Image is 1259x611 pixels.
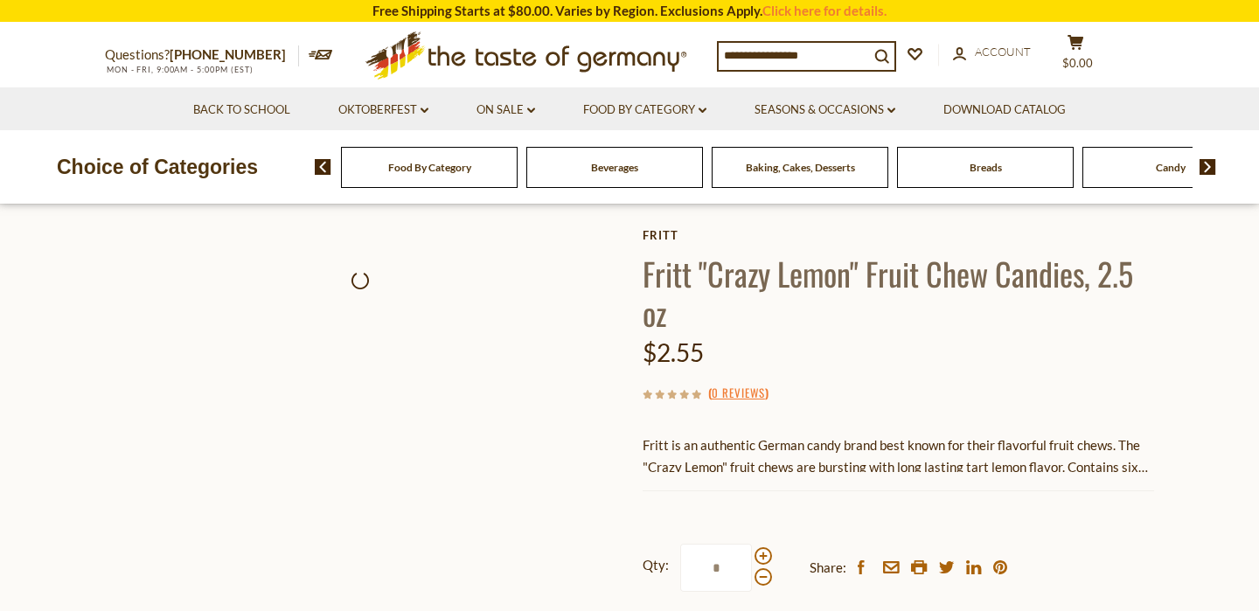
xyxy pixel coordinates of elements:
[1049,34,1102,78] button: $0.00
[712,384,765,403] a: 0 Reviews
[591,161,638,174] a: Beverages
[643,337,704,367] span: $2.55
[170,46,286,62] a: [PHONE_NUMBER]
[643,554,669,576] strong: Qty:
[643,253,1154,332] h1: Fritt "Crazy Lemon" Fruit Chew Candies, 2.5 oz
[746,161,855,174] a: Baking, Cakes, Desserts
[643,434,1154,478] p: Fritt is an authentic German candy brand best known for their flavorful fruit chews. The "Crazy L...
[943,101,1066,120] a: Download Catalog
[388,161,471,174] a: Food By Category
[1062,56,1093,70] span: $0.00
[755,101,895,120] a: Seasons & Occasions
[680,544,752,592] input: Qty:
[762,3,887,18] a: Click here for details.
[975,45,1031,59] span: Account
[105,65,254,74] span: MON - FRI, 9:00AM - 5:00PM (EST)
[810,557,846,579] span: Share:
[953,43,1031,62] a: Account
[1156,161,1186,174] a: Candy
[105,44,299,66] p: Questions?
[338,101,428,120] a: Oktoberfest
[315,159,331,175] img: previous arrow
[643,228,1154,242] a: Fritt
[708,384,769,401] span: ( )
[193,101,290,120] a: Back to School
[583,101,706,120] a: Food By Category
[476,101,535,120] a: On Sale
[1200,159,1216,175] img: next arrow
[970,161,1002,174] a: Breads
